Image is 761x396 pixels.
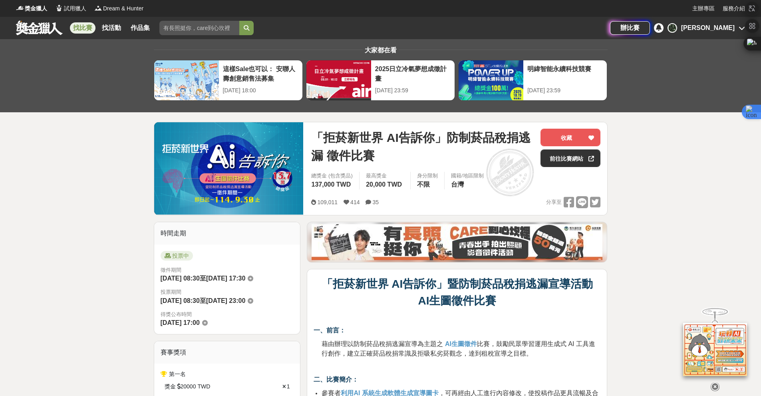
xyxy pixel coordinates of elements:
img: 35ad34ac-3361-4bcf-919e-8d747461931d.jpg [312,224,602,260]
span: 投票期間 [161,288,294,296]
div: [DATE] 23:59 [527,86,603,95]
span: Dream & Hunter [103,4,143,13]
span: 試用獵人 [64,4,86,13]
span: 414 [350,199,360,205]
span: 徵件期間 [161,267,181,273]
a: 前往比賽網站 [540,149,600,167]
span: [DATE] 23:00 [206,297,245,304]
a: 找比賽 [70,22,95,34]
span: 109,011 [317,199,338,205]
div: 明緯智能永續科技競賽 [527,64,603,82]
span: 至 [200,275,206,282]
a: 這樣Sale也可以： 安聯人壽創意銷售法募集[DATE] 18:00 [154,60,303,101]
strong: 二、比賽簡介： [314,376,358,383]
a: 2025日立冷氣夢想成徵計畫[DATE] 23:59 [306,60,455,101]
span: [DATE] 08:30 [161,275,200,282]
span: 獎金獵人 [25,4,47,13]
strong: 「拒菸新世界 AI告訴你」暨防制菸品稅捐逃漏宣導活動 [322,278,593,290]
div: 這樣Sale也可以： 安聯人壽創意銷售法募集 [223,64,298,82]
span: 最高獎金 [366,172,404,180]
a: 辦比賽 [610,21,650,35]
span: [DATE] 08:30 [161,297,200,304]
span: 得獎公布時間 [161,310,294,318]
span: 137,000 TWD [311,181,351,188]
span: [DATE] 17:00 [161,319,200,326]
a: 作品集 [127,22,153,34]
span: 台灣 [451,181,464,188]
input: 有長照挺你，care到心坎裡！青春出手，拍出照顧 影音徵件活動 [159,21,239,35]
strong: 一、前言： [314,327,346,334]
div: 國籍/地區限制 [451,172,484,180]
div: [PERSON_NAME] [681,23,735,33]
a: Logo獎金獵人 [16,4,47,13]
span: 比賽，鼓勵民眾學習運用生成式 AI 工具進行創作，建立正確菸品稅捐常識及拒吸私劣菸觀念，達到租稅宣導之目標。 [322,340,595,357]
strong: AI生圖徵件 [445,340,477,347]
span: 1 [287,383,290,390]
div: 身分限制 [417,172,438,180]
a: 主辦專區 [692,4,715,13]
div: [DATE] 18:00 [223,86,298,95]
div: [DATE] 23:59 [375,86,451,95]
button: 收藏 [540,129,600,146]
a: Logo試用獵人 [55,4,86,13]
img: Logo [94,4,102,12]
span: TWD [197,382,210,391]
img: Logo [16,4,24,12]
span: 20,000 TWD [366,181,402,188]
span: 至 [200,297,206,304]
div: 時間走期 [154,222,300,245]
span: 藉由辦理以防制菸品稅捐逃漏宣導為主題之 [322,340,443,347]
span: [DATE] 17:30 [206,275,245,282]
span: 總獎金 (包含獎品) [311,172,353,180]
span: 20000 [181,382,196,391]
span: 大家都在看 [363,47,399,54]
div: 2025日立冷氣夢想成徵計畫 [375,64,451,82]
div: 藍 [668,23,677,33]
a: LogoDream & Hunter [94,4,143,13]
div: 賽事獎項 [154,341,300,364]
span: 不限 [417,181,430,188]
img: Logo [55,4,63,12]
span: 投票中 [161,251,193,261]
a: 服務介紹 [723,4,745,13]
strong: AI生圖徵件比賽 [418,295,496,307]
a: 明緯智能永續科技競賽[DATE] 23:59 [458,60,607,101]
span: 分享至 [546,196,562,208]
span: 獎金 [165,382,176,391]
a: 找活動 [99,22,124,34]
img: d2146d9a-e6f6-4337-9592-8cefde37ba6b.png [683,323,747,376]
span: 「拒菸新世界 AI告訴你」防制菸品稅捐逃漏 徵件比賽 [311,129,534,165]
span: 35 [372,199,379,205]
span: 第一名 [169,371,186,377]
img: Cover Image [154,122,304,215]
